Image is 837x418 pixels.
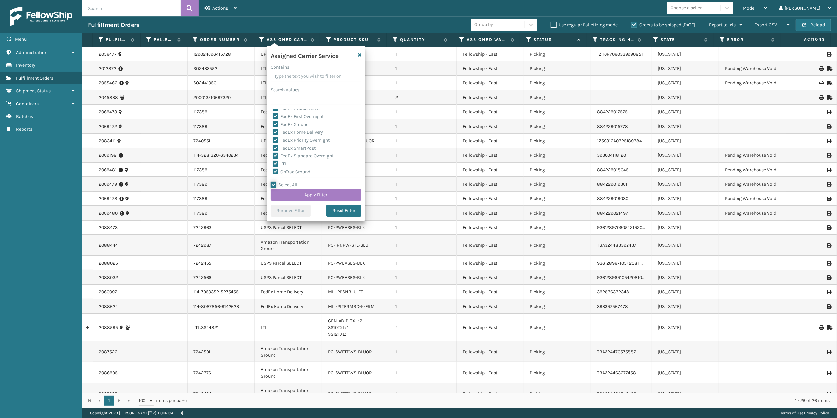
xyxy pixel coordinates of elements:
[99,138,116,144] a: 2083411
[255,119,322,134] td: FedEx Ground
[389,177,457,192] td: 1
[99,370,118,376] a: 2086995
[709,22,736,28] span: Export to .xls
[524,134,591,148] td: Picking
[90,408,183,418] p: Copyright 2023 [PERSON_NAME]™ v [TECHNICAL_ID]
[99,123,117,130] a: 2069472
[139,396,187,406] span: items per page
[652,192,719,206] td: [US_STATE]
[16,114,33,119] span: Batches
[597,304,628,309] a: 393397567478
[188,383,255,405] td: 7242424
[326,205,361,217] button: Reset Filter
[524,235,591,256] td: Picking
[271,71,361,82] input: Type the text you wish to filter on
[389,119,457,134] td: 1
[188,105,255,119] td: 117389
[16,127,32,132] span: Reports
[255,362,322,383] td: Amazon Transportation Ground
[524,314,591,341] td: Picking
[188,76,255,90] td: SO2441050
[328,304,375,309] a: MIL-PLTFRMBD-K-FRM
[652,285,719,299] td: [US_STATE]
[819,81,823,85] i: Print BOL
[255,299,322,314] td: FedEx Home Delivery
[188,61,255,76] td: SO2433552
[255,341,322,362] td: Amazon Transportation Ground
[524,90,591,105] td: Picking
[754,22,777,28] span: Export CSV
[457,134,524,148] td: Fellowship - East
[106,37,127,43] label: Fulfillment Order Id
[652,76,719,90] td: [US_STATE]
[389,285,457,299] td: 1
[16,88,51,94] span: Shipment Status
[255,90,322,105] td: LTL
[671,5,702,12] div: Choose a seller
[727,37,768,43] label: Error
[652,314,719,341] td: [US_STATE]
[389,256,457,270] td: 1
[597,196,628,201] a: 884229019030
[827,225,831,230] i: Print Label
[389,206,457,221] td: 1
[255,47,322,61] td: UPS Ground
[652,206,719,221] td: [US_STATE]
[389,192,457,206] td: 1
[652,105,719,119] td: [US_STATE]
[457,362,524,383] td: Fellowship - East
[99,51,117,58] a: 2056477
[457,270,524,285] td: Fellowship - East
[389,105,457,119] td: 1
[255,192,322,206] td: FedEx Ground
[104,396,114,406] a: 1
[188,221,255,235] td: 7242963
[271,182,297,188] label: Select All
[597,275,652,280] a: 9361289691054208107890
[827,371,831,375] i: Print Label
[457,383,524,405] td: Fellowship - East
[389,235,457,256] td: 1
[533,37,574,43] label: Status
[457,47,524,61] td: Fellowship - East
[188,47,255,61] td: 129024696415728
[273,145,316,151] label: FedEx SmartPost
[719,177,786,192] td: Pending Warehouse Void
[271,189,361,201] button: Apply Filter
[597,289,629,295] a: 392836332348
[719,76,786,90] td: Pending Warehouse Void
[524,105,591,119] td: Picking
[188,134,255,148] td: 7240551
[273,122,309,127] label: FedEx Ground
[99,289,117,295] a: 2060097
[827,110,831,114] i: Print Label
[389,163,457,177] td: 1
[99,349,117,355] a: 2087526
[474,21,493,28] div: Group by
[457,148,524,163] td: Fellowship - East
[328,243,368,248] a: PC-IRNPW-STL-BLU
[467,37,507,43] label: Assigned Warehouse
[597,152,626,158] a: 393004118120
[457,285,524,299] td: Fellowship - East
[457,314,524,341] td: Fellowship - East
[389,221,457,235] td: 1
[524,119,591,134] td: Picking
[389,61,457,76] td: 1
[827,168,831,172] i: Print Label
[597,370,636,376] a: TBA324463677458
[652,177,719,192] td: [US_STATE]
[188,192,255,206] td: 117389
[99,210,118,217] a: 2069480
[16,101,39,106] span: Containers
[827,350,831,354] i: Print Label
[212,5,228,11] span: Actions
[551,22,618,28] label: Use regular Palletizing mode
[99,65,116,72] a: 2012872
[99,167,117,173] a: 2069481
[457,221,524,235] td: Fellowship - East
[273,161,287,167] label: LTL
[328,225,365,230] a: PC-PWEASES-BLK
[389,299,457,314] td: 1
[597,391,637,397] a: TBA324464542458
